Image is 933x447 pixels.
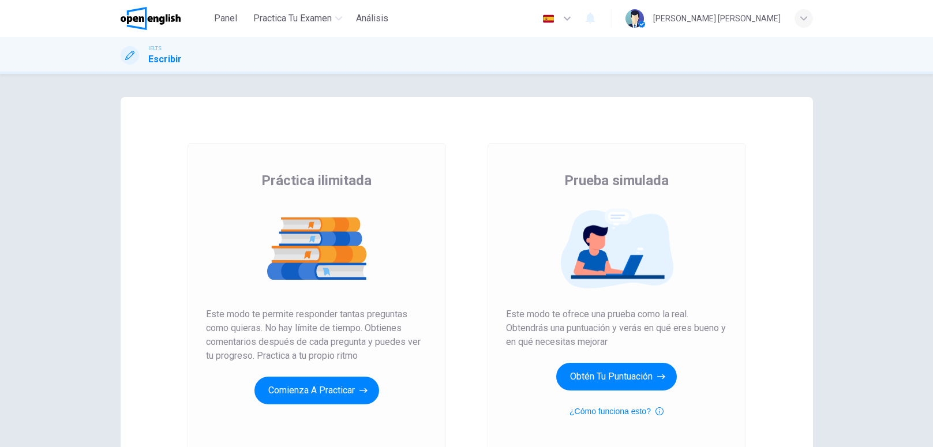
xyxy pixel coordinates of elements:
[121,7,181,30] img: OpenEnglish logo
[249,8,347,29] button: Practica tu examen
[261,171,372,190] span: Práctica ilimitada
[214,12,237,25] span: Panel
[556,363,677,390] button: Obtén tu puntuación
[121,7,208,30] a: OpenEnglish logo
[569,404,664,418] button: ¿Cómo funciona esto?
[625,9,644,28] img: Profile picture
[506,307,728,349] span: Este modo te ofrece una prueba como la real. Obtendrás una puntuación y verás en qué eres bueno y...
[207,8,244,29] button: Panel
[351,8,393,29] button: Análisis
[253,12,332,25] span: Practica tu examen
[541,14,556,23] img: es
[254,377,379,404] button: Comienza a practicar
[148,52,182,66] h1: Escribir
[564,171,669,190] span: Prueba simulada
[148,44,162,52] span: IELTS
[356,12,388,25] span: Análisis
[206,307,428,363] span: Este modo te permite responder tantas preguntas como quieras. No hay límite de tiempo. Obtienes c...
[653,12,781,25] div: [PERSON_NAME] [PERSON_NAME]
